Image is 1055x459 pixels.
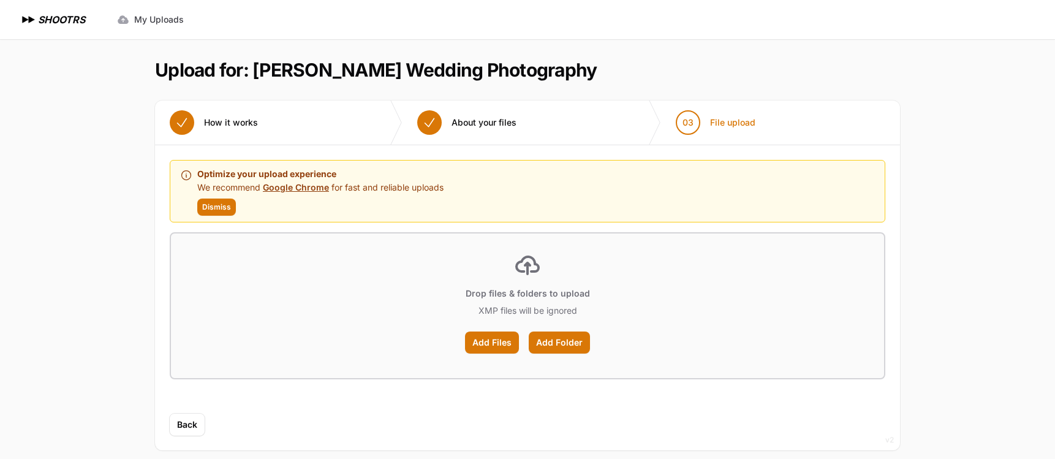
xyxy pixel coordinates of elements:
[177,419,197,431] span: Back
[478,305,577,317] p: XMP files will be ignored
[20,12,38,27] img: SHOOTRS
[529,332,590,354] label: Add Folder
[710,116,755,129] span: File upload
[20,12,85,27] a: SHOOTRS SHOOTRS
[110,9,191,31] a: My Uploads
[155,101,273,145] button: How it works
[465,332,519,354] label: Add Files
[683,116,694,129] span: 03
[197,167,444,181] p: Optimize your upload experience
[452,116,516,129] span: About your files
[403,101,531,145] button: About your files
[202,202,231,212] span: Dismiss
[466,287,590,300] p: Drop files & folders to upload
[263,182,329,192] a: Google Chrome
[197,181,444,194] p: We recommend for fast and reliable uploads
[38,12,85,27] h1: SHOOTRS
[134,13,184,26] span: My Uploads
[197,199,236,216] button: Dismiss
[170,414,205,436] button: Back
[204,116,258,129] span: How it works
[661,101,770,145] button: 03 File upload
[885,433,894,447] div: v2
[155,59,597,81] h1: Upload for: [PERSON_NAME] Wedding Photography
